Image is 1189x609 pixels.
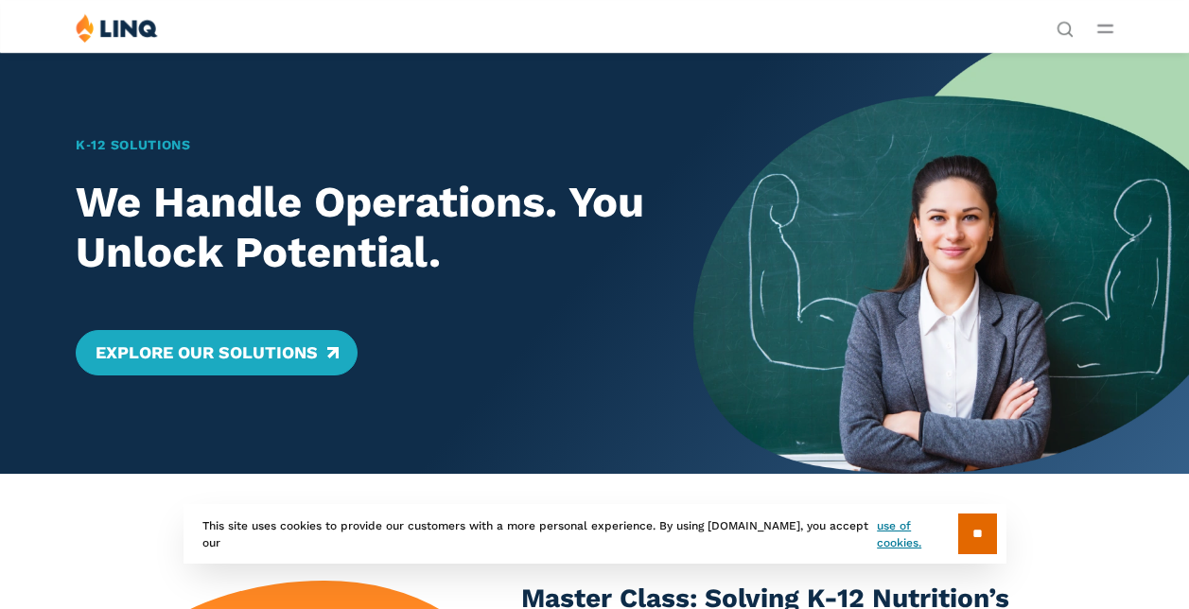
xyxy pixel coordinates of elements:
[693,52,1189,474] img: Home Banner
[1057,13,1074,36] nav: Utility Navigation
[184,504,1006,564] div: This site uses cookies to provide our customers with a more personal experience. By using [DOMAIN...
[877,517,957,551] a: use of cookies.
[76,135,644,155] h1: K‑12 Solutions
[1057,19,1074,36] button: Open Search Bar
[76,330,357,375] a: Explore Our Solutions
[76,178,644,276] h2: We Handle Operations. You Unlock Potential.
[1097,18,1113,39] button: Open Main Menu
[76,13,158,43] img: LINQ | K‑12 Software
